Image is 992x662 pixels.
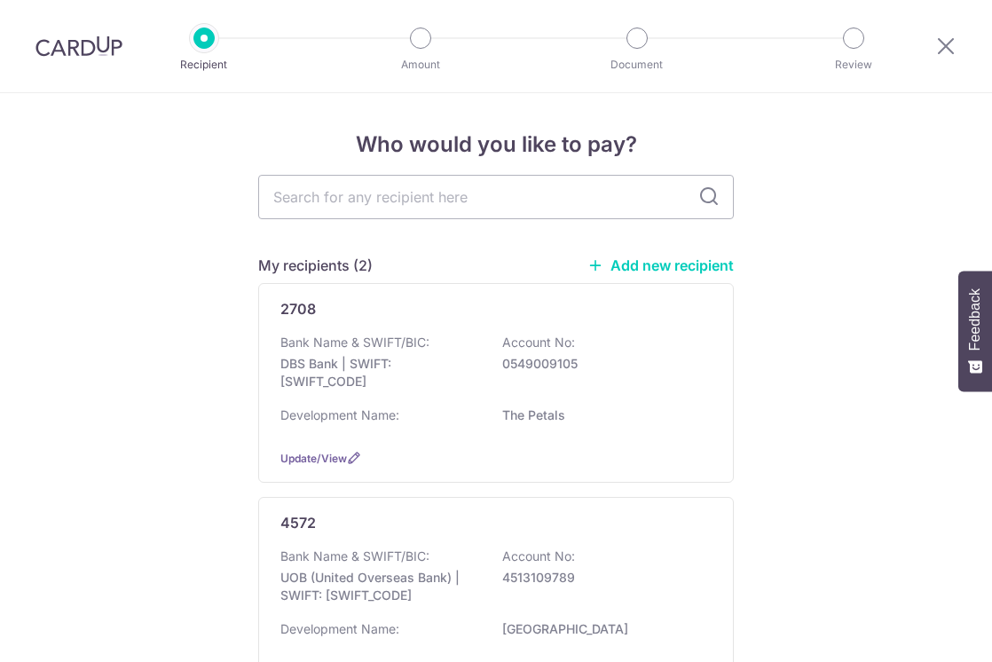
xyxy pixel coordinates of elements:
[258,175,734,219] input: Search for any recipient here
[280,452,347,465] a: Update/View
[502,406,701,424] p: The Petals
[280,512,316,533] p: 4572
[502,334,575,351] p: Account No:
[958,271,992,391] button: Feedback - Show survey
[280,548,429,565] p: Bank Name & SWIFT/BIC:
[258,129,734,161] h4: Who would you like to pay?
[571,56,703,74] p: Document
[280,355,479,390] p: DBS Bank | SWIFT: [SWIFT_CODE]
[138,56,270,74] p: Recipient
[280,620,399,638] p: Development Name:
[280,334,429,351] p: Bank Name & SWIFT/BIC:
[258,255,373,276] h5: My recipients (2)
[502,569,701,587] p: 4513109789
[502,620,701,638] p: [GEOGRAPHIC_DATA]
[280,298,316,319] p: 2708
[502,355,701,373] p: 0549009105
[788,56,919,74] p: Review
[35,35,122,57] img: CardUp
[355,56,486,74] p: Amount
[280,406,399,424] p: Development Name:
[502,548,575,565] p: Account No:
[587,256,734,274] a: Add new recipient
[967,288,983,351] span: Feedback
[280,569,479,604] p: UOB (United Overseas Bank) | SWIFT: [SWIFT_CODE]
